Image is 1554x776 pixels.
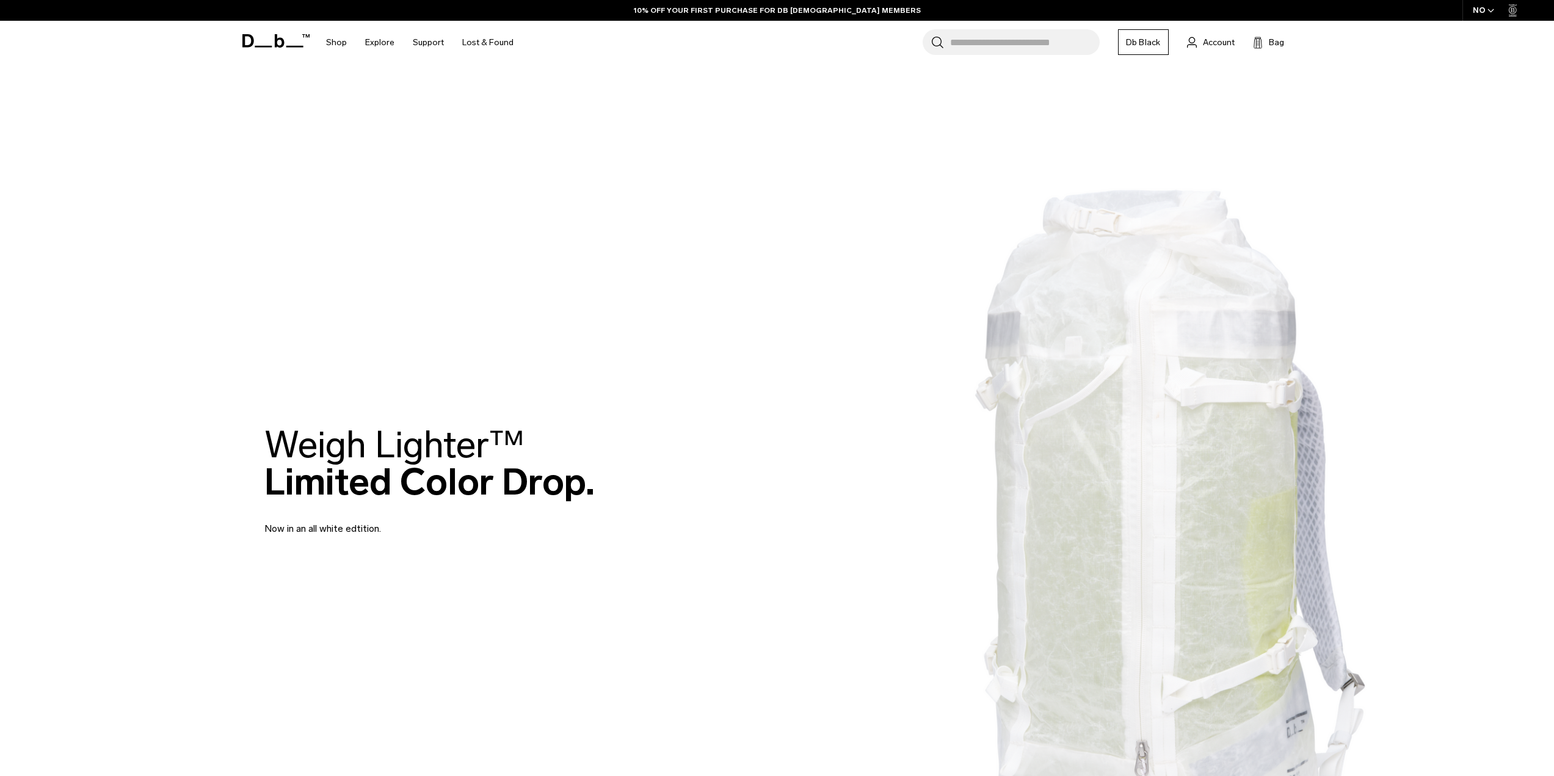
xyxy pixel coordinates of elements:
button: Bag [1253,35,1284,49]
nav: Main Navigation [317,21,523,64]
a: Explore [365,21,394,64]
h2: Limited Color Drop. [264,426,595,501]
a: Account [1187,35,1235,49]
a: Shop [326,21,347,64]
a: 10% OFF YOUR FIRST PURCHASE FOR DB [DEMOGRAPHIC_DATA] MEMBERS [634,5,921,16]
p: Now in an all white edtition. [264,507,557,536]
span: Account [1203,36,1235,49]
a: Support [413,21,444,64]
span: Weigh Lighter™ [264,422,525,467]
span: Bag [1269,36,1284,49]
a: Lost & Found [462,21,514,64]
a: Db Black [1118,29,1169,55]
